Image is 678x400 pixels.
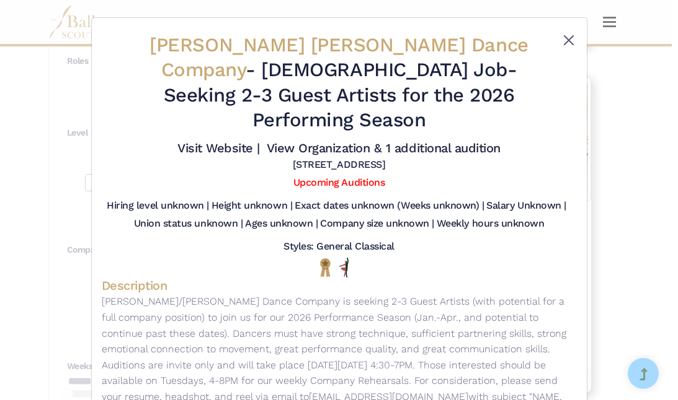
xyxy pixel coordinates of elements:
[295,199,484,212] h5: Exact dates unknown (Weeks unknown) |
[141,33,537,133] h2: - - Seeking 2-3 Guest Artists for the 2026 Performing Season
[339,258,349,277] img: All
[437,217,544,230] h5: Weekly hours unknown
[261,58,507,81] span: [DEMOGRAPHIC_DATA] Job
[320,217,434,230] h5: Company size unknown |
[293,176,385,188] a: Upcoming Auditions
[149,33,528,81] span: [PERSON_NAME] [PERSON_NAME] Dance Company
[245,217,318,230] h5: Ages unknown |
[177,141,260,155] a: Visit Website |
[293,159,385,172] h5: [STREET_ADDRESS]
[134,217,243,230] h5: Union status unknown |
[561,33,576,48] button: Close
[283,240,395,253] h5: Styles: General Classical
[107,199,208,212] h5: Hiring level unknown |
[102,277,577,293] h4: Description
[267,141,501,155] a: View Organization & 1 additional audition
[486,199,566,212] h5: Salary Unknown |
[318,258,333,277] img: National
[212,199,292,212] h5: Height unknown |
